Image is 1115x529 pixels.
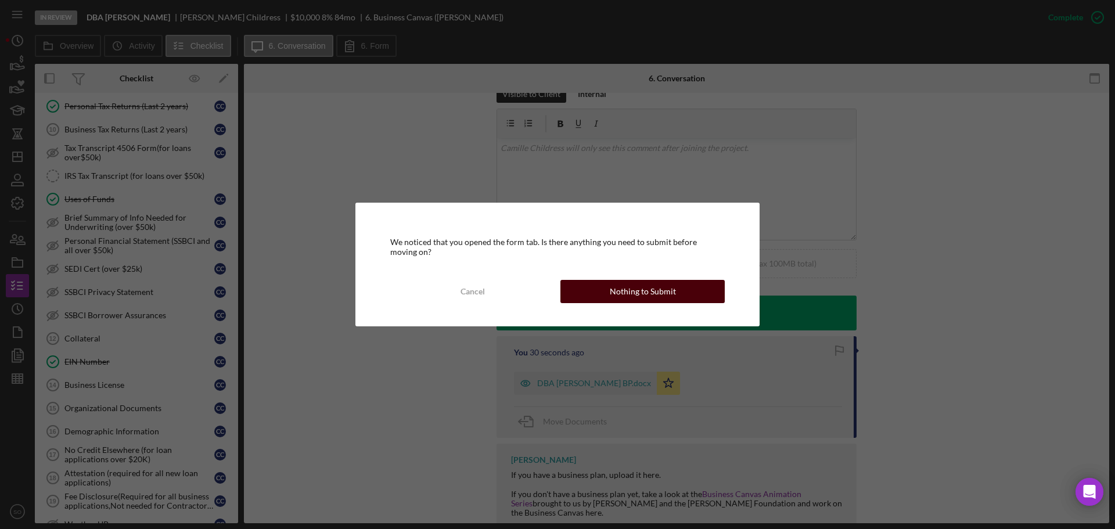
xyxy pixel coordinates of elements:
[1076,478,1103,506] div: Open Intercom Messenger
[461,280,485,303] div: Cancel
[390,237,725,256] div: We noticed that you opened the form tab. Is there anything you need to submit before moving on?
[610,280,676,303] div: Nothing to Submit
[560,280,725,303] button: Nothing to Submit
[390,280,555,303] button: Cancel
